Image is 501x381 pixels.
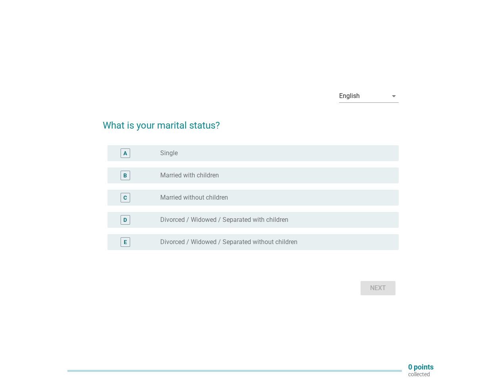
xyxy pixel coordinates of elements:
[123,171,127,180] div: B
[123,216,127,224] div: D
[123,194,127,202] div: C
[160,238,298,246] label: Divorced / Widowed / Separated without children
[103,110,399,133] h2: What is your marital status?
[408,364,434,371] p: 0 points
[339,92,360,100] div: English
[160,149,178,157] label: Single
[160,216,288,224] label: Divorced / Widowed / Separated with children
[160,194,228,202] label: Married without children
[123,149,127,158] div: A
[408,371,434,378] p: collected
[160,171,219,179] label: Married with children
[124,238,127,246] div: E
[389,91,399,101] i: arrow_drop_down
